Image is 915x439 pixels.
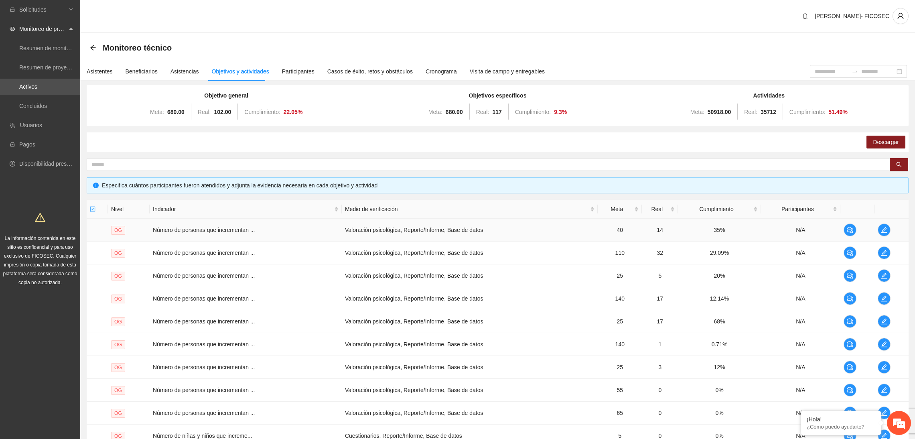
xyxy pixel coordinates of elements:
th: Meta [598,200,642,219]
span: [PERSON_NAME]- FICOSEC [815,13,889,19]
span: Real: [744,109,757,115]
td: 5 [642,264,678,287]
th: Cumplimiento [678,200,761,219]
button: user [893,8,909,24]
span: edit [878,341,890,348]
td: N/A [761,356,840,379]
button: comment [844,338,856,351]
button: edit [878,384,891,396]
span: Meta: [428,109,442,115]
span: Número de personas que incrementan ... [153,364,255,370]
span: OG [111,363,125,372]
td: 0% [678,379,761,402]
td: Valoración psicológica, Reporte/Informe, Base de datos [342,219,598,242]
span: edit [878,318,890,325]
span: Número de personas que incrementan ... [153,410,255,416]
td: 12.14% [678,287,761,310]
div: Visita de campo y entregables [470,67,545,76]
th: Participantes [761,200,840,219]
button: edit [878,361,891,374]
a: Resumen de proyectos aprobados [19,64,105,71]
span: inbox [10,7,15,12]
span: to [852,68,858,75]
button: comment [844,361,856,374]
span: Medio de verificación [345,205,588,213]
td: 0.71% [678,333,761,356]
span: Meta: [690,109,704,115]
button: edit [878,269,891,282]
span: Monitoreo técnico [103,41,172,54]
button: bell [799,10,812,22]
a: Resumen de monitoreo [19,45,78,51]
span: edit [878,272,890,279]
span: search [896,162,902,168]
td: N/A [761,402,840,425]
td: 0% [678,402,761,425]
span: Monitoreo de proyectos [19,21,67,37]
span: Solicitudes [19,2,67,18]
td: 35% [678,219,761,242]
th: Real [642,200,678,219]
span: Real [645,205,669,213]
span: Meta [601,205,633,213]
td: 29.09% [678,242,761,264]
strong: 680.00 [167,109,185,115]
span: Meta: [150,109,164,115]
td: 140 [598,287,642,310]
td: 0 [642,379,678,402]
span: edit [878,433,890,439]
a: Disponibilidad presupuestal [19,161,88,167]
button: edit [878,406,891,419]
td: Valoración psicológica, Reporte/Informe, Base de datos [342,242,598,264]
div: Asistencias [170,67,199,76]
span: OG [111,340,125,349]
strong: Objetivo general [204,92,248,99]
span: Cumplimiento [681,205,751,213]
span: OG [111,295,125,303]
strong: 102.00 [214,109,231,115]
td: Valoración psicológica, Reporte/Informe, Base de datos [342,264,598,287]
span: OG [111,386,125,395]
span: OG [111,249,125,258]
td: Valoración psicológica, Reporte/Informe, Base de datos [342,402,598,425]
div: Objetivos y actividades [212,67,269,76]
td: 20% [678,264,761,287]
a: Activos [19,83,37,90]
strong: 117 [492,109,501,115]
button: comment [844,224,856,236]
td: Valoración psicológica, Reporte/Informe, Base de datos [342,356,598,379]
span: Número de personas que incrementan ... [153,295,255,302]
th: Medio de verificación [342,200,598,219]
button: edit [878,224,891,236]
td: N/A [761,242,840,264]
span: edit [878,227,890,233]
button: edit [878,315,891,328]
td: 3 [642,356,678,379]
span: edit [878,410,890,416]
td: 140 [598,333,642,356]
th: Nivel [108,200,150,219]
strong: 680.00 [446,109,463,115]
button: comment [844,315,856,328]
strong: 50918.00 [708,109,731,115]
span: Número de personas que incrementan ... [153,387,255,393]
a: Pagos [19,141,35,148]
span: edit [878,250,890,256]
td: Valoración psicológica, Reporte/Informe, Base de datos [342,379,598,402]
span: Número de personas que incrementan ... [153,341,255,348]
td: 25 [598,264,642,287]
strong: 9.3 % [554,109,567,115]
button: search [890,158,908,171]
button: edit [878,292,891,305]
span: Número de personas que incrementan ... [153,318,255,325]
div: Participantes [282,67,314,76]
button: comment [844,406,856,419]
span: La información contenida en este sitio es confidencial y para uso exclusivo de FICOSEC. Cualquier... [3,236,77,285]
td: 65 [598,402,642,425]
button: comment [844,384,856,396]
button: Descargar [866,136,905,148]
span: Cumplimiento: [789,109,825,115]
td: 17 [642,310,678,333]
td: 32 [642,242,678,264]
div: Cronograma [426,67,457,76]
